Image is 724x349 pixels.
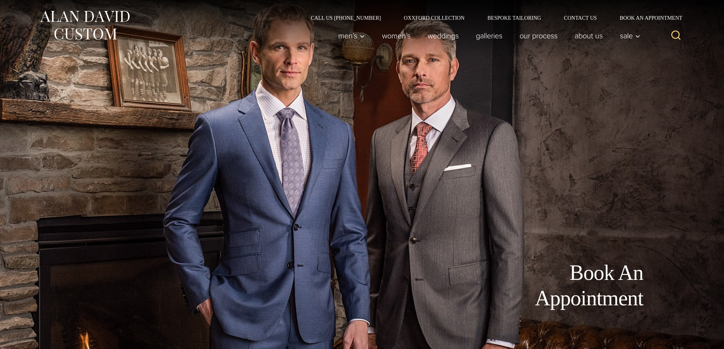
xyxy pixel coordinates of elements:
[608,15,685,21] a: Book an Appointment
[39,8,130,42] img: Alan David Custom
[467,28,511,43] a: Galleries
[419,28,467,43] a: weddings
[373,28,419,43] a: Women’s
[338,32,365,39] span: Men’s
[667,27,685,45] button: View Search Form
[392,15,476,21] a: Oxxford Collection
[472,260,643,311] h1: Book An Appointment
[553,15,608,21] a: Contact Us
[476,15,552,21] a: Bespoke Tailoring
[299,15,393,21] a: Call Us [PHONE_NUMBER]
[511,28,566,43] a: Our Process
[620,32,640,39] span: Sale
[330,28,644,43] nav: Primary Navigation
[566,28,611,43] a: About Us
[299,15,685,21] nav: Secondary Navigation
